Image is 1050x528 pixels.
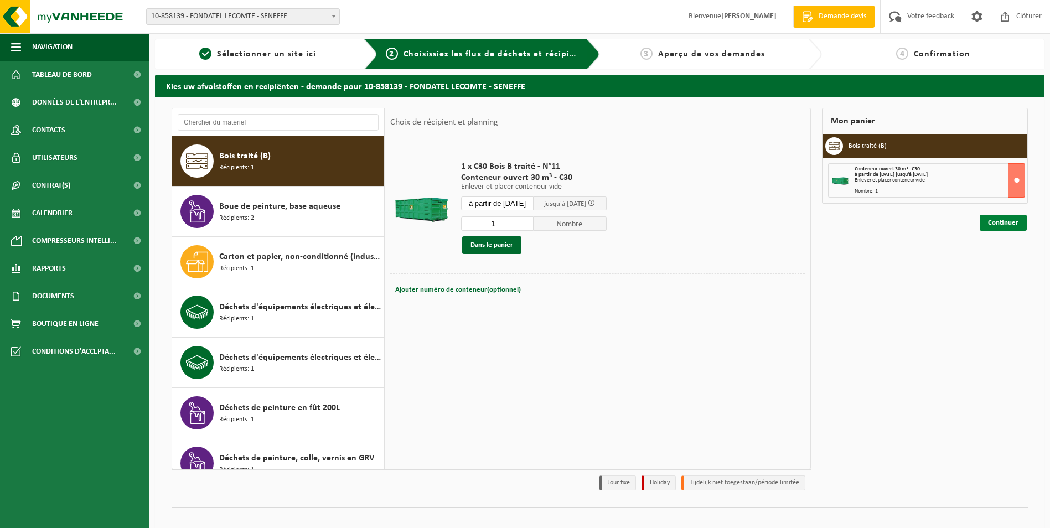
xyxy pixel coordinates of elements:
[172,237,384,287] button: Carton et papier, non-conditionné (industriel) Récipients: 1
[640,48,653,60] span: 3
[147,9,339,24] span: 10-858139 - FONDATEL LECOMTE - SENEFFE
[461,183,607,191] p: Enlever et placer conteneur vide
[172,388,384,438] button: Déchets de peinture en fût 200L Récipients: 1
[462,236,521,254] button: Dans le panier
[199,48,211,60] span: 1
[534,216,607,231] span: Nombre
[461,172,607,183] span: Conteneur ouvert 30 m³ - C30
[896,48,908,60] span: 4
[32,310,99,338] span: Boutique en ligne
[32,227,117,255] span: Compresseurs intelli...
[219,149,271,163] span: Bois traité (B)
[793,6,875,28] a: Demande devis
[980,215,1027,231] a: Continuer
[394,282,522,298] button: Ajouter numéro de conteneur(optionnel)
[721,12,777,20] strong: [PERSON_NAME]
[219,250,381,263] span: Carton et papier, non-conditionné (industriel)
[219,401,340,415] span: Déchets de peinture en fût 200L
[855,189,1025,194] div: Nombre: 1
[172,187,384,237] button: Boue de peinture, base aqueuse Récipients: 2
[658,50,765,59] span: Aperçu de vos demandes
[385,108,504,136] div: Choix de récipient et planning
[461,196,534,210] input: Sélectionnez date
[544,200,586,208] span: jusqu'à [DATE]
[32,338,116,365] span: Conditions d'accepta...
[855,178,1025,183] div: Enlever et placer conteneur vide
[146,8,340,25] span: 10-858139 - FONDATEL LECOMTE - SENEFFE
[461,161,607,172] span: 1 x C30 Bois B traité - N°11
[219,263,254,274] span: Récipients: 1
[161,48,355,61] a: 1Sélectionner un site ici
[178,114,379,131] input: Chercher du matériel
[855,172,928,178] strong: à partir de [DATE] jusqu'à [DATE]
[219,465,254,475] span: Récipients: 1
[172,136,384,187] button: Bois traité (B) Récipients: 1
[855,166,920,172] span: Conteneur ouvert 30 m³ - C30
[219,301,381,314] span: Déchets d'équipements électriques et électroniques - gros produits blancs (ménagers)
[172,338,384,388] button: Déchets d'équipements électriques et électroniques - Sans tubes cathodiques Récipients: 1
[404,50,588,59] span: Choisissiez les flux de déchets et récipients
[822,108,1028,134] div: Mon panier
[32,89,117,116] span: Données de l'entrepr...
[219,314,254,324] span: Récipients: 1
[219,452,374,465] span: Déchets de peinture, colle, vernis en GRV
[219,163,254,173] span: Récipients: 1
[914,50,970,59] span: Confirmation
[32,172,70,199] span: Contrat(s)
[849,137,887,155] h3: Bois traité (B)
[155,75,1044,96] h2: Kies uw afvalstoffen en recipiënten - demande pour 10-858139 - FONDATEL LECOMTE - SENEFFE
[599,475,636,490] li: Jour fixe
[32,282,74,310] span: Documents
[219,415,254,425] span: Récipients: 1
[172,287,384,338] button: Déchets d'équipements électriques et électroniques - gros produits blancs (ménagers) Récipients: 1
[32,116,65,144] span: Contacts
[219,364,254,375] span: Récipients: 1
[32,33,73,61] span: Navigation
[219,213,254,224] span: Récipients: 2
[395,286,521,293] span: Ajouter numéro de conteneur(optionnel)
[32,144,77,172] span: Utilisateurs
[386,48,398,60] span: 2
[681,475,805,490] li: Tijdelijk niet toegestaan/période limitée
[217,50,316,59] span: Sélectionner un site ici
[32,61,92,89] span: Tableau de bord
[816,11,869,22] span: Demande devis
[172,438,384,489] button: Déchets de peinture, colle, vernis en GRV Récipients: 1
[32,199,73,227] span: Calendrier
[642,475,676,490] li: Holiday
[219,351,381,364] span: Déchets d'équipements électriques et électroniques - Sans tubes cathodiques
[219,200,340,213] span: Boue de peinture, base aqueuse
[32,255,66,282] span: Rapports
